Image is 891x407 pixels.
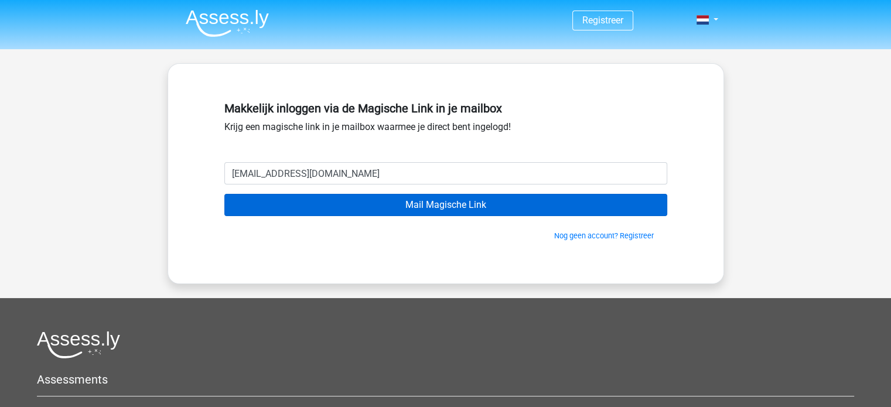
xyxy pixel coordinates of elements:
img: Assessly [186,9,269,37]
input: Mail Magische Link [224,194,667,216]
img: Assessly logo [37,331,120,358]
h5: Assessments [37,372,854,387]
a: Nog geen account? Registreer [554,231,654,240]
a: Registreer [582,15,623,26]
div: Krijg een magische link in je mailbox waarmee je direct bent ingelogd! [224,97,667,162]
input: Email [224,162,667,184]
h5: Makkelijk inloggen via de Magische Link in je mailbox [224,101,667,115]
